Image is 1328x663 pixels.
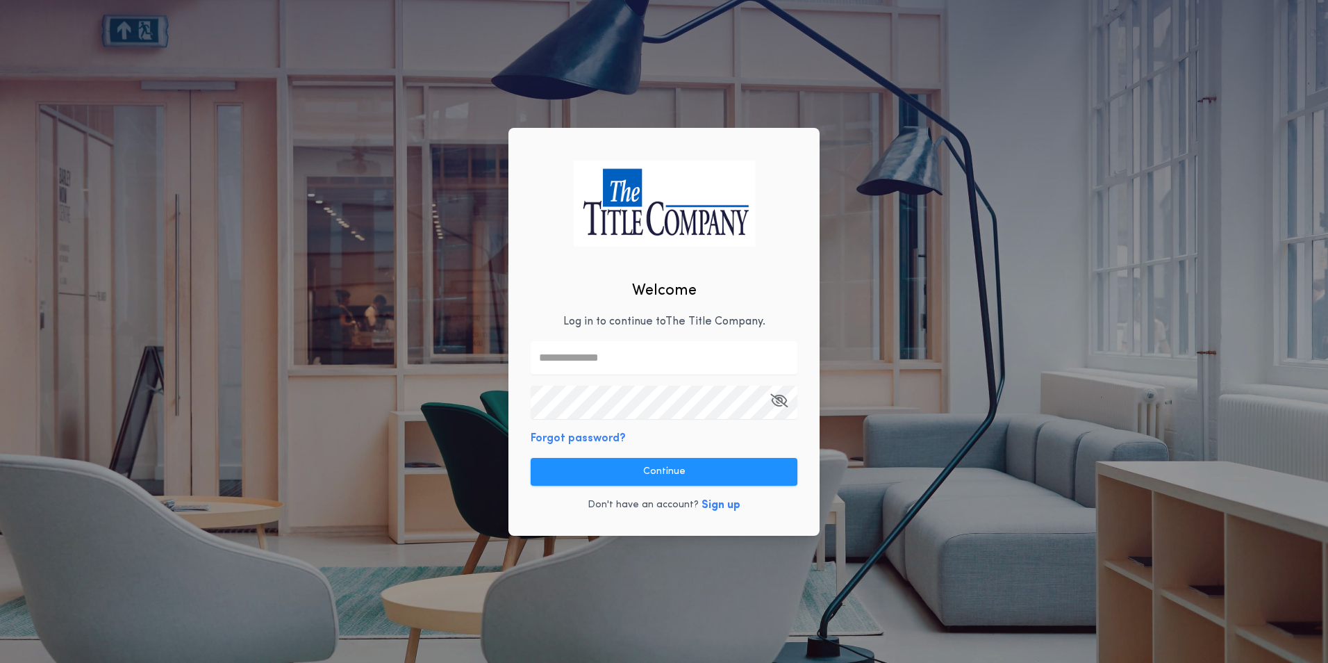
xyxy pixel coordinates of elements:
[632,279,697,302] h2: Welcome
[563,313,765,330] p: Log in to continue to The Title Company .
[531,458,797,486] button: Continue
[588,498,699,512] p: Don't have an account?
[702,497,740,514] button: Sign up
[531,430,626,447] button: Forgot password?
[573,161,755,246] img: logo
